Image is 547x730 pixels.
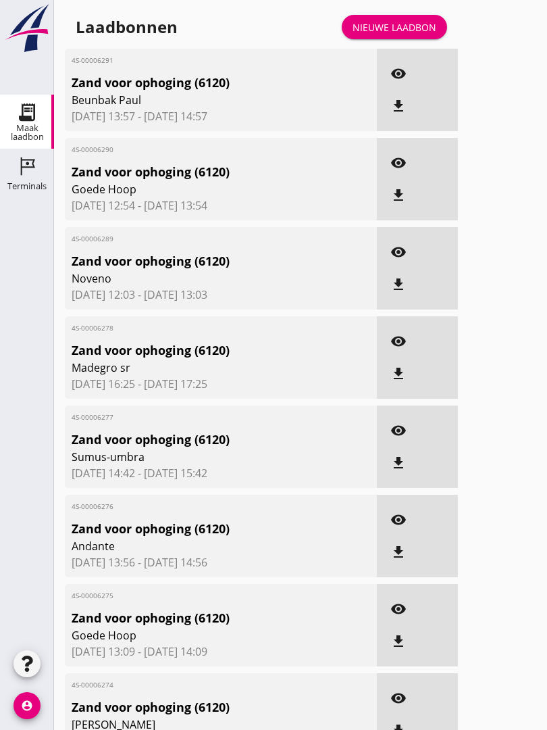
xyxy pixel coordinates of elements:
[72,252,320,270] span: Zand voor ophoging (6120)
[72,163,320,181] span: Zand voor ophoging (6120)
[7,182,47,191] div: Terminals
[390,155,407,171] i: visibility
[390,333,407,349] i: visibility
[72,643,370,660] span: [DATE] 13:09 - [DATE] 14:09
[72,360,320,376] span: Madegro sr
[72,270,320,287] span: Noveno
[390,276,407,293] i: file_download
[390,690,407,706] i: visibility
[72,92,320,108] span: Beunbak Paul
[72,698,320,716] span: Zand voor ophoging (6120)
[390,633,407,650] i: file_download
[72,234,320,244] span: 4S-00006289
[390,98,407,114] i: file_download
[342,15,447,39] a: Nieuwe laadbon
[72,108,370,124] span: [DATE] 13:57 - [DATE] 14:57
[72,449,320,465] span: Sumus-umbra
[390,244,407,260] i: visibility
[72,323,320,333] span: 4S-00006278
[353,20,436,34] div: Nieuwe laadbon
[72,520,320,538] span: Zand voor ophoging (6120)
[3,3,51,53] img: logo-small.a267ee39.svg
[72,538,320,554] span: Andante
[72,197,370,214] span: [DATE] 12:54 - [DATE] 13:54
[14,692,41,719] i: account_circle
[76,16,178,38] div: Laadbonnen
[72,55,320,66] span: 4S-00006291
[390,422,407,439] i: visibility
[72,412,320,422] span: 4S-00006277
[390,66,407,82] i: visibility
[72,145,320,155] span: 4S-00006290
[72,591,320,601] span: 4S-00006275
[72,376,370,392] span: [DATE] 16:25 - [DATE] 17:25
[72,287,370,303] span: [DATE] 12:03 - [DATE] 13:03
[72,74,320,92] span: Zand voor ophoging (6120)
[390,544,407,560] i: file_download
[72,431,320,449] span: Zand voor ophoging (6120)
[72,627,320,643] span: Goede Hoop
[72,609,320,627] span: Zand voor ophoging (6120)
[72,554,370,570] span: [DATE] 13:56 - [DATE] 14:56
[72,502,320,512] span: 4S-00006276
[390,455,407,471] i: file_download
[390,512,407,528] i: visibility
[72,341,320,360] span: Zand voor ophoging (6120)
[72,465,370,481] span: [DATE] 14:42 - [DATE] 15:42
[390,366,407,382] i: file_download
[72,181,320,197] span: Goede Hoop
[72,680,320,690] span: 4S-00006274
[390,187,407,203] i: file_download
[390,601,407,617] i: visibility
